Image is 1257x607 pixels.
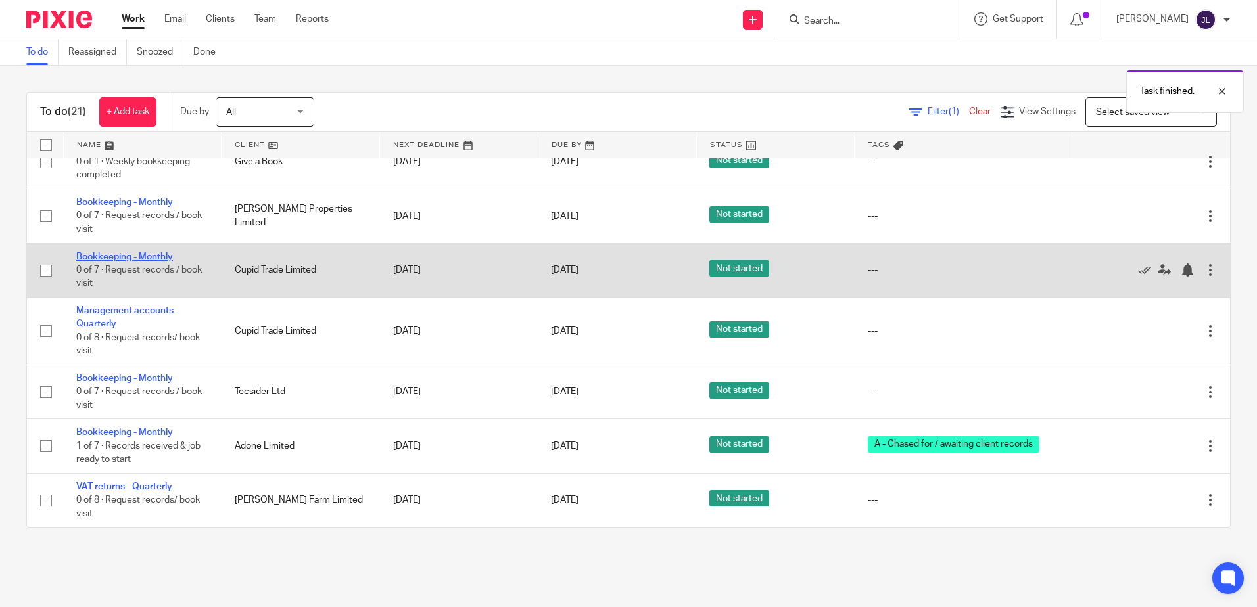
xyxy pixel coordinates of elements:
[137,39,183,65] a: Snoozed
[296,12,329,26] a: Reports
[26,11,92,28] img: Pixie
[1140,85,1195,98] p: Task finished.
[380,419,538,473] td: [DATE]
[76,495,200,518] span: 0 of 8 · Request records/ book visit
[868,263,1058,277] div: ---
[551,326,579,336] span: [DATE]
[40,105,86,119] h1: To do
[76,306,179,328] a: Management accounts - Quarterly
[551,212,579,221] span: [DATE]
[76,428,173,437] a: Bookkeeping - Monthly
[180,105,209,118] p: Due by
[164,12,186,26] a: Email
[26,39,59,65] a: To do
[222,135,380,189] td: Give a Book
[380,473,538,527] td: [DATE]
[709,206,769,223] span: Not started
[76,198,173,207] a: Bookkeeping - Monthly
[76,333,200,356] span: 0 of 8 · Request records/ book visit
[868,155,1058,168] div: ---
[1096,108,1170,117] span: Select saved view
[222,243,380,297] td: Cupid Trade Limited
[68,106,86,117] span: (21)
[380,189,538,243] td: [DATE]
[76,212,202,235] span: 0 of 7 · Request records / book visit
[709,382,769,399] span: Not started
[868,493,1058,506] div: ---
[193,39,225,65] a: Done
[76,441,201,464] span: 1 of 7 · Records received & job ready to start
[380,243,538,297] td: [DATE]
[76,387,202,410] span: 0 of 7 · Request records / book visit
[380,365,538,418] td: [DATE]
[1195,9,1216,30] img: svg%3E
[222,365,380,418] td: Tecsider Ltd
[380,135,538,189] td: [DATE]
[222,473,380,527] td: [PERSON_NAME] Farm Limited
[868,141,890,148] span: Tags
[1138,263,1158,277] a: Mark as done
[76,157,190,180] span: 0 of 1 · Weekly bookkeeping completed
[254,12,276,26] a: Team
[868,436,1039,453] span: A - Chased for / awaiting client records
[222,189,380,243] td: [PERSON_NAME] Properties Limited
[551,387,579,396] span: [DATE]
[868,210,1058,223] div: ---
[222,419,380,473] td: Adone Limited
[76,252,173,261] a: Bookkeeping - Monthly
[551,495,579,505] span: [DATE]
[122,12,145,26] a: Work
[709,260,769,277] span: Not started
[68,39,127,65] a: Reassigned
[868,325,1058,338] div: ---
[76,374,173,383] a: Bookkeeping - Monthly
[206,12,235,26] a: Clients
[76,265,202,288] span: 0 of 7 · Request records / book visit
[226,108,236,117] span: All
[709,490,769,506] span: Not started
[551,441,579,451] span: [DATE]
[709,436,769,453] span: Not started
[99,97,156,127] a: + Add task
[222,298,380,365] td: Cupid Trade Limited
[380,298,538,365] td: [DATE]
[76,482,172,491] a: VAT returns - Quarterly
[551,157,579,166] span: [DATE]
[551,265,579,275] span: [DATE]
[868,385,1058,398] div: ---
[709,152,769,168] span: Not started
[709,321,769,338] span: Not started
